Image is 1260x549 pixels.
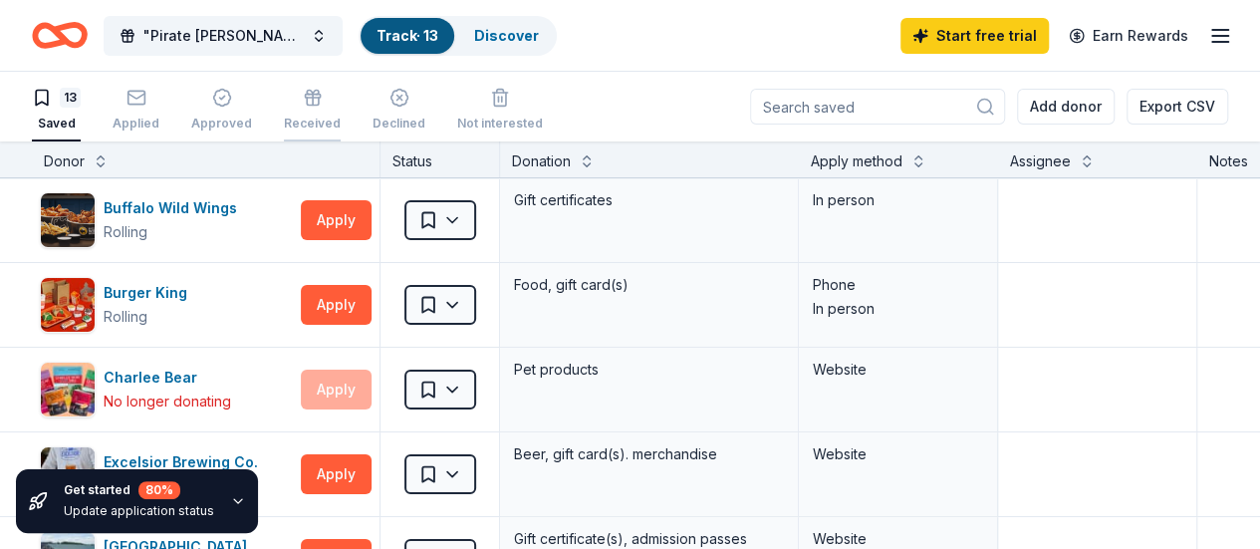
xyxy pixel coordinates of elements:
[104,305,147,329] div: Rolling
[41,447,95,501] img: Image for Excelsior Brewing Co.
[32,12,88,59] a: Home
[813,297,983,321] div: In person
[512,440,786,468] div: Beer, gift card(s). merchandise
[44,149,85,173] div: Donor
[1017,89,1115,125] button: Add donor
[40,446,293,502] button: Image for Excelsior Brewing Co.Excelsior Brewing Co.Donating paused
[104,450,266,474] div: Excelsior Brewing Co.
[373,80,425,141] button: Declined
[1127,89,1228,125] button: Export CSV
[64,481,214,499] div: Get started
[813,358,983,382] div: Website
[104,390,231,413] div: No longer donating
[750,89,1005,125] input: Search saved
[301,200,372,240] button: Apply
[813,273,983,297] div: Phone
[512,356,786,384] div: Pet products
[104,16,343,56] button: "Pirate [PERSON_NAME]" Welcome back-to-school student and family event
[64,503,214,519] div: Update application status
[813,188,983,212] div: In person
[457,80,543,141] button: Not interested
[32,116,81,132] div: Saved
[1010,149,1071,173] div: Assignee
[41,278,95,332] img: Image for Burger King
[113,116,159,132] div: Applied
[373,116,425,132] div: Declined
[191,80,252,141] button: Approved
[474,27,539,44] a: Discover
[377,27,438,44] a: Track· 13
[60,88,81,108] div: 13
[359,16,557,56] button: Track· 13Discover
[40,277,293,333] button: Image for Burger KingBurger KingRolling
[143,24,303,48] span: "Pirate [PERSON_NAME]" Welcome back-to-school student and family event
[104,366,231,390] div: Charlee Bear
[138,481,180,499] div: 80 %
[1057,18,1200,54] a: Earn Rewards
[512,271,786,299] div: Food, gift card(s)
[512,149,571,173] div: Donation
[301,285,372,325] button: Apply
[512,186,786,214] div: Gift certificates
[104,220,147,244] div: Rolling
[104,196,245,220] div: Buffalo Wild Wings
[457,116,543,132] div: Not interested
[41,363,95,416] img: Image for Charlee Bear
[284,80,341,141] button: Received
[191,116,252,132] div: Approved
[380,141,500,177] div: Status
[900,18,1049,54] a: Start free trial
[1209,149,1248,173] div: Notes
[113,80,159,141] button: Applied
[40,362,293,417] button: Image for Charlee BearCharlee BearNo longer donating
[104,281,195,305] div: Burger King
[811,149,902,173] div: Apply method
[41,193,95,247] img: Image for Buffalo Wild Wings
[32,80,81,141] button: 13Saved
[40,192,293,248] button: Image for Buffalo Wild WingsBuffalo Wild WingsRolling
[813,442,983,466] div: Website
[284,116,341,132] div: Received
